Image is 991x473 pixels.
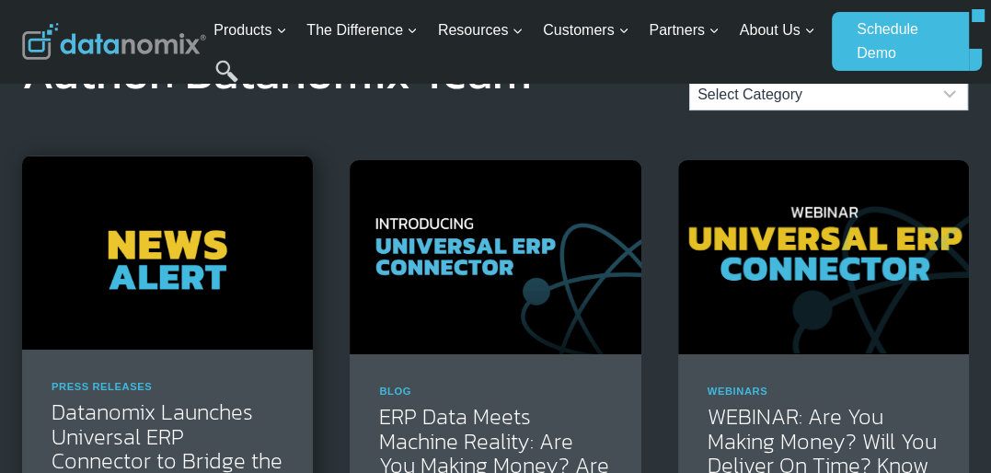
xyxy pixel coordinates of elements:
span: The Difference [306,18,418,42]
img: Datanomix News Alert [22,156,313,350]
a: Search [215,60,238,101]
img: Datanomix [22,23,206,60]
a: Schedule Demo [832,12,969,71]
span: Products [213,18,286,42]
span: Partners [649,18,719,42]
span: Customers [543,18,628,42]
img: How the Datanomix Universal ERP Connector Transforms Job Performance & ERP Insights [350,160,640,354]
img: Bridge the gap between planning & production with the Datanomix Universal ERP Connector [678,160,969,354]
span: Resources [438,18,523,42]
h1: Author: Datanomix Team [22,59,532,87]
span: About Us [740,18,815,42]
